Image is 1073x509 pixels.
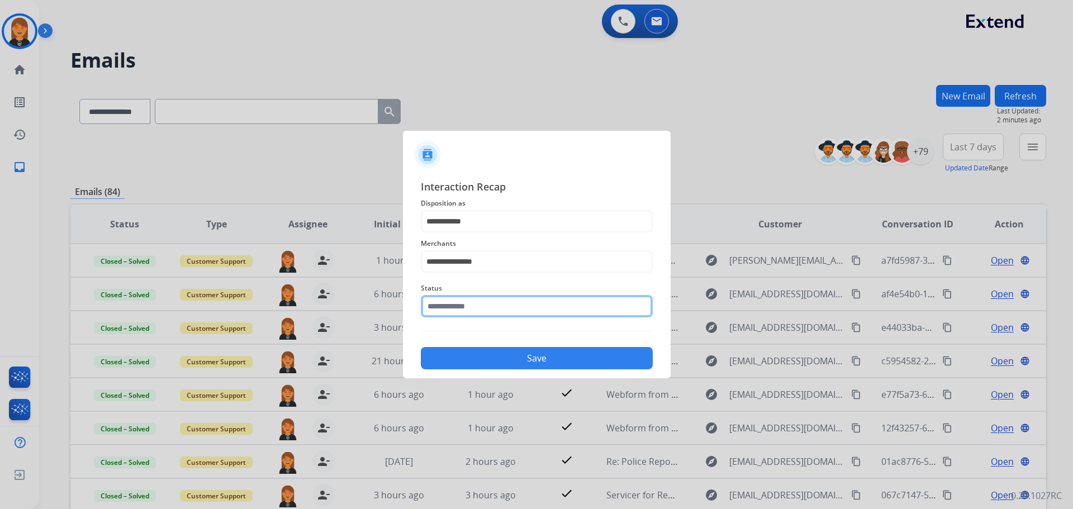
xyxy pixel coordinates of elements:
span: Merchants [421,237,653,250]
button: Save [421,347,653,369]
p: 0.20.1027RC [1011,489,1062,502]
span: Status [421,282,653,295]
span: Interaction Recap [421,179,653,197]
span: Disposition as [421,197,653,210]
img: contactIcon [414,141,441,168]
